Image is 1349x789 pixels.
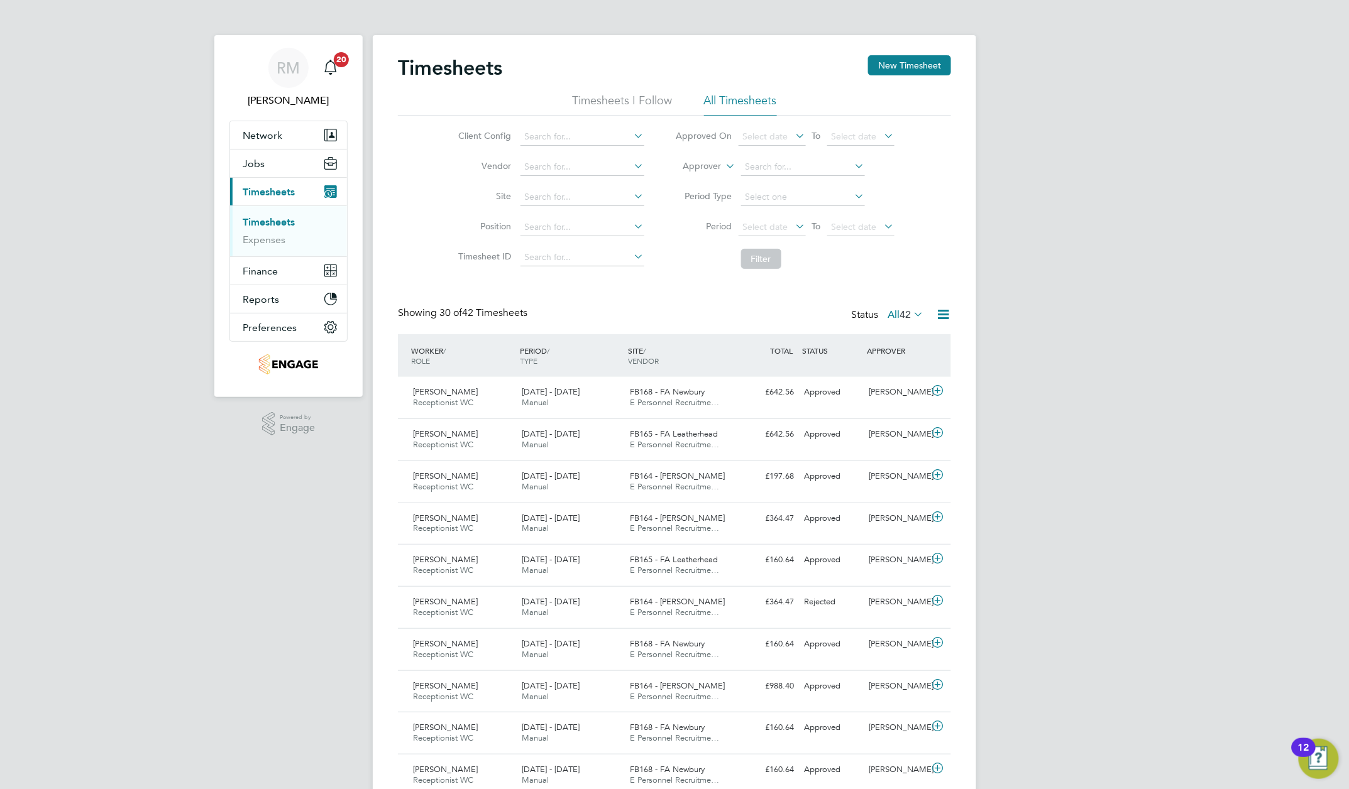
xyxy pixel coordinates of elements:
span: E Personnel Recruitme… [630,397,720,408]
div: £160.64 [734,550,799,570]
span: Receptionist WC [413,565,473,575]
div: [PERSON_NAME] [864,424,930,445]
div: Approved [799,550,864,570]
div: Approved [799,466,864,487]
div: £197.68 [734,466,799,487]
span: Receptionist WC [413,691,473,702]
div: [PERSON_NAME] [864,550,930,570]
div: Timesheets [230,205,347,256]
a: Timesheets [243,216,295,228]
span: E Personnel Recruitme… [630,607,720,618]
div: [PERSON_NAME] [864,676,930,697]
label: Vendor [455,160,512,171]
span: [DATE] - [DATE] [522,513,580,523]
span: [DATE] - [DATE] [522,596,580,607]
div: WORKER [408,339,517,372]
span: [PERSON_NAME] [413,428,478,439]
span: 42 [900,308,911,321]
span: [DATE] - [DATE] [522,764,580,775]
input: Search for... [741,158,865,176]
div: £364.47 [734,508,799,529]
button: Jobs [230,150,347,177]
div: PERIOD [517,339,625,372]
span: Timesheets [243,186,295,198]
span: 42 Timesheets [439,307,527,319]
span: Manual [522,481,549,492]
span: FB168 - FA Newbury [630,722,705,732]
span: [PERSON_NAME] [413,513,478,523]
span: [DATE] - [DATE] [522,722,580,732]
span: TYPE [520,356,537,366]
button: Network [230,121,347,149]
span: 30 of [439,307,462,319]
label: Period Type [676,190,732,202]
span: [DATE] - [DATE] [522,554,580,565]
span: Receptionist WC [413,775,473,785]
label: Approver [665,160,722,173]
div: Approved [799,759,864,780]
span: Preferences [243,322,297,334]
span: / [644,346,646,356]
span: E Personnel Recruitme… [630,439,720,450]
span: To [808,218,825,234]
div: Approved [799,717,864,738]
a: Powered byEngage [262,412,316,436]
div: Approved [799,382,864,403]
span: Manual [522,691,549,702]
span: E Personnel Recruitme… [630,732,720,743]
span: [PERSON_NAME] [413,680,478,691]
div: [PERSON_NAME] [864,717,930,738]
div: £160.64 [734,634,799,655]
span: Receptionist WC [413,397,473,408]
span: Engage [280,423,315,433]
button: Finance [230,257,347,285]
a: RM[PERSON_NAME] [229,48,348,108]
label: Client Config [455,130,512,141]
span: [DATE] - [DATE] [522,428,580,439]
div: STATUS [799,339,864,362]
span: Select date [743,131,788,142]
span: [DATE] - [DATE] [522,386,580,397]
label: Site [455,190,512,202]
button: Filter [741,249,781,269]
span: E Personnel Recruitme… [630,649,720,660]
label: Approved On [676,130,732,141]
span: Select date [832,221,877,232]
div: £160.64 [734,717,799,738]
span: Powered by [280,412,315,423]
span: FB164 - [PERSON_NAME] [630,513,725,523]
div: £364.47 [734,592,799,612]
div: £642.56 [734,382,799,403]
div: SITE [625,339,734,372]
div: Status [851,307,926,324]
span: Select date [832,131,877,142]
label: Position [455,220,512,232]
div: [PERSON_NAME] [864,382,930,403]
span: [PERSON_NAME] [413,471,478,481]
span: VENDOR [629,356,659,366]
span: E Personnel Recruitme… [630,523,720,533]
span: E Personnel Recruitme… [630,691,720,702]
span: Receptionist WC [413,649,473,660]
button: New Timesheet [868,55,951,75]
span: [PERSON_NAME] [413,722,478,732]
input: Search for... [520,219,644,236]
span: [PERSON_NAME] [413,764,478,775]
div: [PERSON_NAME] [864,466,930,487]
span: Receptionist WC [413,439,473,450]
div: APPROVER [864,339,930,362]
button: Timesheets [230,178,347,205]
span: Manual [522,523,549,533]
img: e-personnel-logo-retina.png [259,354,317,374]
div: £160.64 [734,759,799,780]
label: Period [676,220,732,232]
h2: Timesheets [398,55,502,80]
div: Approved [799,634,864,655]
span: [PERSON_NAME] [413,596,478,607]
span: E Personnel Recruitme… [630,565,720,575]
span: E Personnel Recruitme… [630,481,720,492]
span: Receptionist WC [413,607,473,618]
span: Manual [522,775,549,785]
span: FB168 - FA Newbury [630,386,705,397]
span: Receptionist WC [413,481,473,492]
